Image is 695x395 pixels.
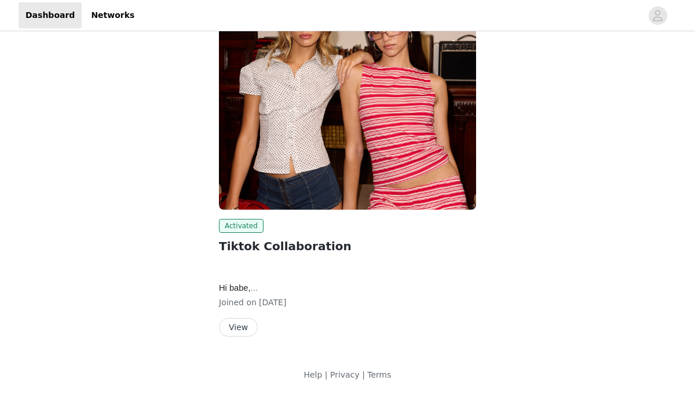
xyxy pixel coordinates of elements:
[362,370,365,379] span: |
[84,2,141,28] a: Networks
[652,6,663,25] div: avatar
[303,370,322,379] a: Help
[219,318,258,337] button: View
[219,298,257,307] span: Joined on
[367,370,391,379] a: Terms
[219,283,258,292] span: Hi babe,
[219,323,258,332] a: View
[19,2,82,28] a: Dashboard
[219,237,476,255] h2: Tiktok Collaboration
[325,370,328,379] span: |
[330,370,360,379] a: Privacy
[259,298,286,307] span: [DATE]
[219,17,476,210] img: Edikted
[219,219,264,233] span: Activated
